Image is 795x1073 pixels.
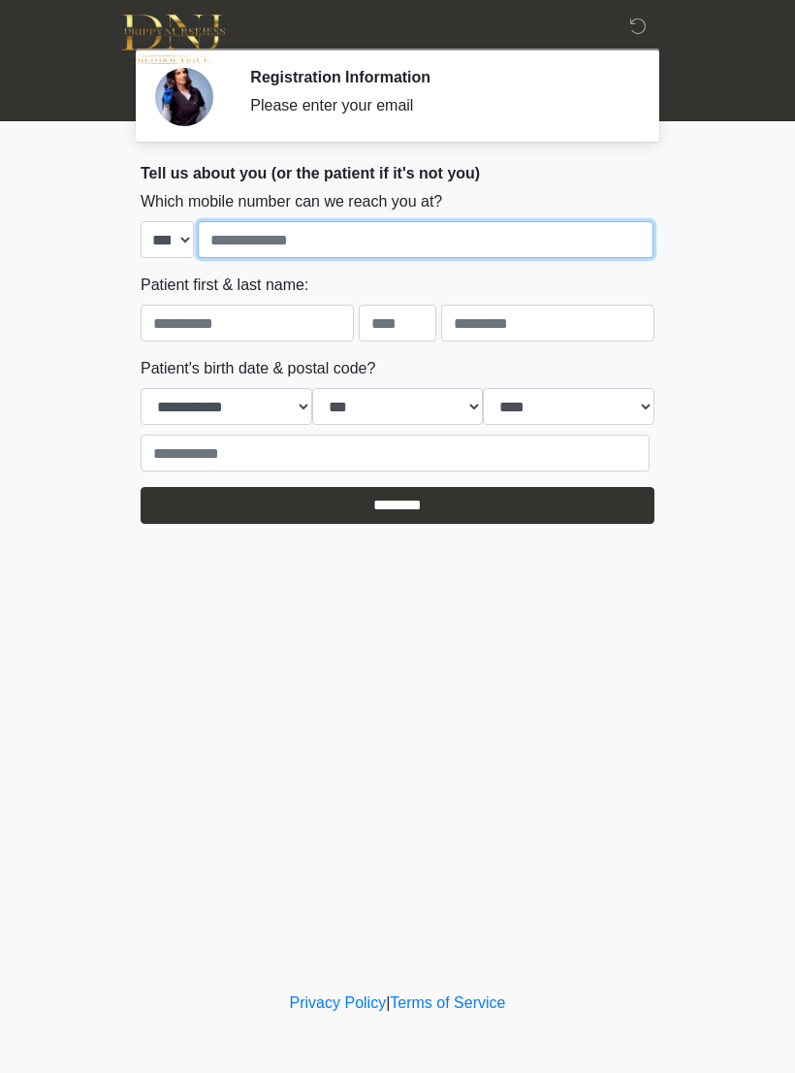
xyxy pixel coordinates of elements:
[386,994,390,1011] a: |
[141,357,375,380] label: Patient's birth date & postal code?
[390,994,505,1011] a: Terms of Service
[141,190,442,213] label: Which mobile number can we reach you at?
[121,15,225,64] img: DNJ Med Boutique Logo
[290,994,387,1011] a: Privacy Policy
[141,274,308,297] label: Patient first & last name:
[250,94,625,117] div: Please enter your email
[141,164,654,182] h2: Tell us about you (or the patient if it's not you)
[155,68,213,126] img: Agent Avatar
